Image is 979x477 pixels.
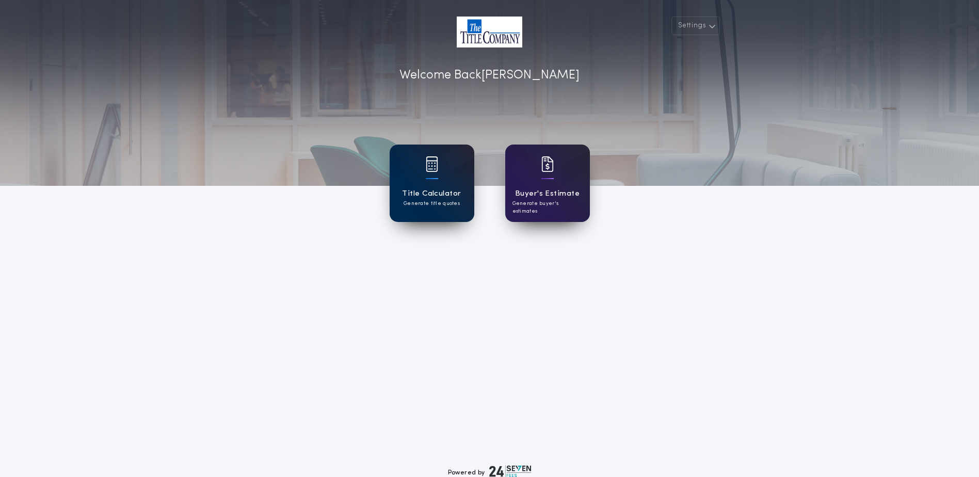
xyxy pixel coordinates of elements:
[541,156,554,172] img: card icon
[457,17,522,47] img: account-logo
[515,188,580,200] h1: Buyer's Estimate
[505,145,590,222] a: card iconBuyer's EstimateGenerate buyer's estimates
[402,188,461,200] h1: Title Calculator
[426,156,438,172] img: card icon
[390,145,474,222] a: card iconTitle CalculatorGenerate title quotes
[404,200,460,208] p: Generate title quotes
[512,200,583,215] p: Generate buyer's estimates
[399,66,580,85] p: Welcome Back [PERSON_NAME]
[671,17,720,35] button: Settings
